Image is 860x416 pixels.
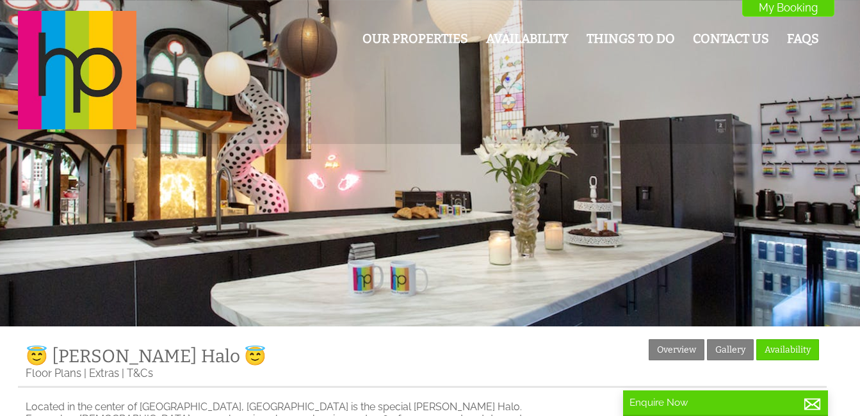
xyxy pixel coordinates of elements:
[127,367,153,380] a: T&Cs
[486,31,569,46] a: Availability
[26,367,81,380] a: Floor Plans
[587,31,675,46] a: Things To Do
[629,397,822,408] p: Enquire Now
[26,346,266,367] a: 😇 [PERSON_NAME] Halo 😇
[362,31,468,46] a: Our Properties
[649,339,704,360] a: Overview
[756,339,819,360] a: Availability
[787,31,819,46] a: FAQs
[18,11,136,129] img: Halula Properties
[89,367,119,380] a: Extras
[707,339,754,360] a: Gallery
[693,31,769,46] a: Contact Us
